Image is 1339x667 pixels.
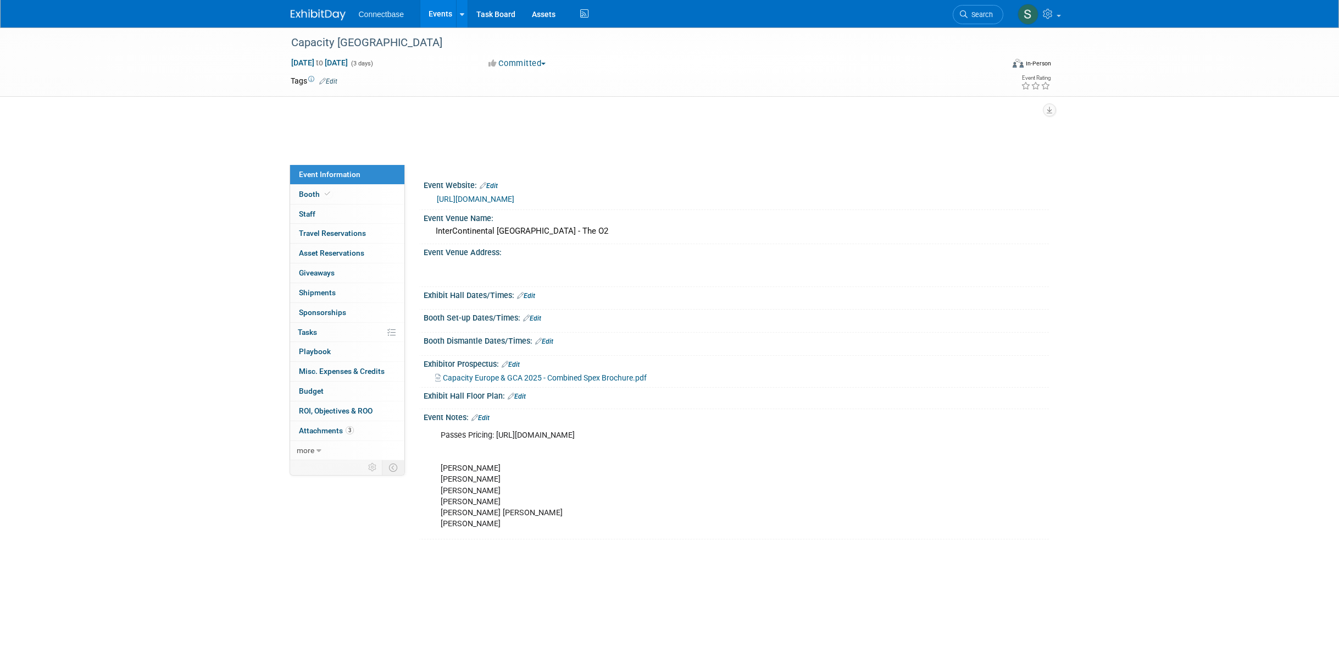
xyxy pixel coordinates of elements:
[314,58,325,67] span: to
[480,182,498,190] a: Edit
[299,308,346,317] span: Sponsorships
[325,191,330,197] i: Booth reservation complete
[290,303,404,322] a: Sponsorships
[287,33,987,53] div: Capacity [GEOGRAPHIC_DATA]
[290,323,404,342] a: Tasks
[299,170,360,179] span: Event Information
[424,388,1049,402] div: Exhibit Hall Floor Plan:
[290,224,404,243] a: Travel Reservations
[290,283,404,302] a: Shipments
[508,393,526,400] a: Edit
[290,263,404,283] a: Giveaways
[424,356,1049,370] div: Exhibitor Prospectus:
[291,75,337,86] td: Tags
[290,342,404,361] a: Playbook
[299,268,335,277] span: Giveaways
[363,460,382,475] td: Personalize Event Tab Strip
[290,382,404,401] a: Budget
[346,426,354,434] span: 3
[291,9,346,20] img: ExhibitDay
[299,426,354,435] span: Attachments
[433,425,928,535] div: Passes Pricing: [URL][DOMAIN_NAME] [PERSON_NAME] [PERSON_NAME] [PERSON_NAME] [PERSON_NAME] [PERSO...
[424,409,1049,423] div: Event Notes:
[471,414,490,422] a: Edit
[299,288,336,297] span: Shipments
[424,210,1049,224] div: Event Venue Name:
[290,185,404,204] a: Booth
[535,338,553,345] a: Edit
[290,205,404,224] a: Staff
[291,58,348,68] span: [DATE] [DATE]
[299,249,364,257] span: Asset Reservations
[319,78,337,85] a: Edit
[350,60,373,67] span: (3 days)
[437,195,514,203] a: [URL][DOMAIN_NAME]
[299,347,331,356] span: Playbook
[502,361,520,368] a: Edit
[523,315,541,322] a: Edit
[297,446,314,455] span: more
[938,57,1052,74] div: Event Format
[290,362,404,381] a: Misc. Expenses & Credits
[424,310,1049,324] div: Booth Set-up Dates/Times:
[1018,4,1038,25] img: Shivani York
[299,387,324,395] span: Budget
[290,401,404,421] a: ROI, Objectives & ROO
[299,210,315,218] span: Staff
[359,10,404,19] span: Connectbase
[953,5,1003,24] a: Search
[1013,59,1024,68] img: Format-Inperson.png
[382,460,404,475] td: Toggle Event Tabs
[443,373,647,382] span: Capacity Europe & GCA 2025 - Combined Spex Brochure.pdf
[299,229,366,238] span: Travel Reservations
[424,177,1049,191] div: Event Website:
[432,223,1041,240] div: InterContinental [GEOGRAPHIC_DATA] - The O2
[290,165,404,184] a: Event Information
[424,287,1049,301] div: Exhibit Hall Dates/Times:
[424,333,1049,347] div: Booth Dismantle Dates/Times:
[299,367,385,376] span: Misc. Expenses & Credits
[299,406,373,415] span: ROI, Objectives & ROO
[1021,75,1051,81] div: Event Rating
[290,244,404,263] a: Asset Reservations
[968,10,993,19] span: Search
[1025,59,1051,68] div: In-Person
[299,190,332,199] span: Booth
[298,328,317,337] span: Tasks
[485,58,550,69] button: Committed
[424,244,1049,258] div: Event Venue Address:
[435,373,647,382] a: Capacity Europe & GCA 2025 - Combined Spex Brochure.pdf
[517,292,535,300] a: Edit
[290,441,404,460] a: more
[290,421,404,440] a: Attachments3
